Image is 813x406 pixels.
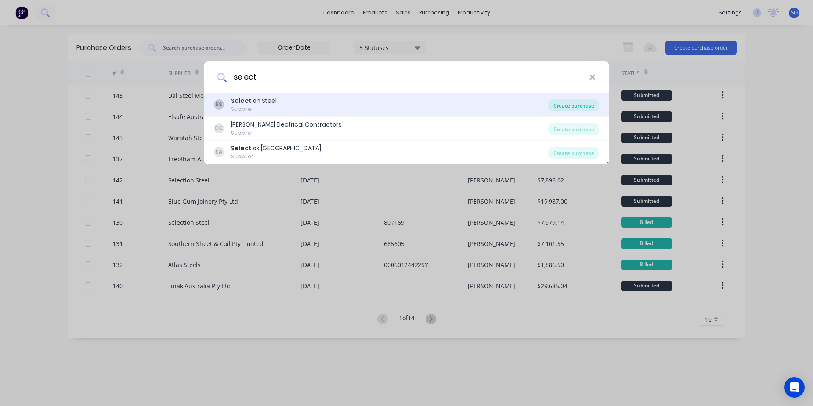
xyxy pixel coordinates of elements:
div: SS [214,99,224,110]
div: Supplier [231,105,277,113]
b: Select [231,97,252,105]
div: CC [214,123,224,133]
div: Create purchase [548,99,599,111]
input: Enter a supplier name to create a new order... [227,61,589,93]
b: Select [231,144,252,152]
div: Supplier [231,129,342,137]
div: Supplier [231,153,321,160]
div: Open Intercom Messenger [784,377,805,398]
div: lok [GEOGRAPHIC_DATA] [231,144,321,153]
div: ion Steel [231,97,277,105]
div: Create purchase [548,123,599,135]
div: [PERSON_NAME] Electrical Contractors [231,120,342,129]
div: Create purchase [548,147,599,159]
div: SA [214,147,224,157]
